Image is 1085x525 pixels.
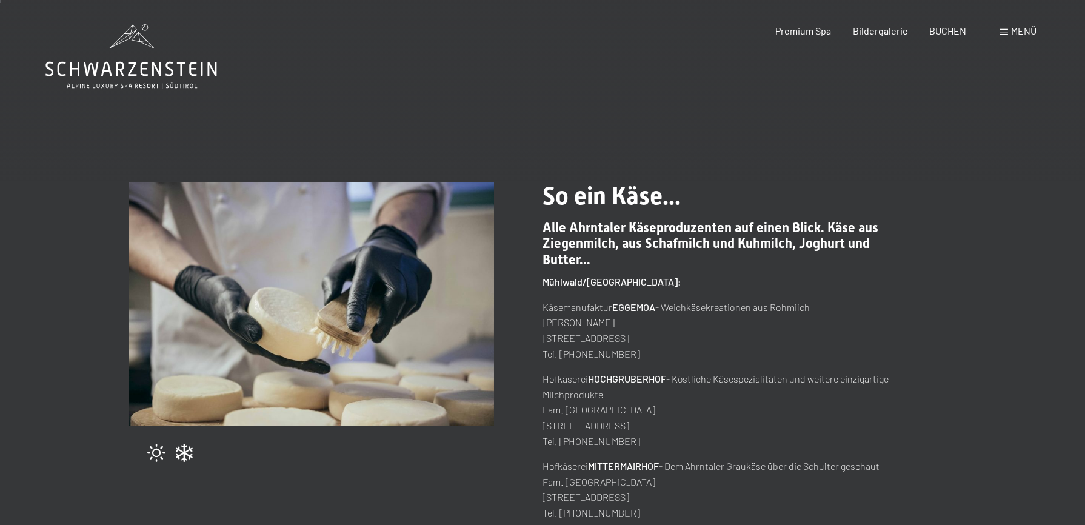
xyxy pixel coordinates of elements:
[853,25,908,36] a: Bildergalerie
[929,25,966,36] a: BUCHEN
[588,373,666,384] strong: HOCHGRUBERHOF
[612,301,655,313] strong: EGGEMOA
[542,299,908,361] p: Käsemanufaktur - Weichkäsekreationen aus Rohmilch [PERSON_NAME] [STREET_ADDRESS] Tel. [PHONE_NUMBER]
[542,458,908,520] p: Hofkäserei - Dem Ahrntaler Graukäse über die Schulter geschaut Fam. [GEOGRAPHIC_DATA] [STREET_ADD...
[542,220,878,267] span: Alle Ahrntaler Käseproduzenten auf einen Blick. Käse aus Ziegenmilch, aus Schafmilch und Kuhmilch...
[542,182,681,210] span: So ein Käse...
[129,182,495,426] img: So ein Käse...
[775,25,831,36] a: Premium Spa
[542,276,681,287] strong: Mühlwald/[GEOGRAPHIC_DATA]:
[588,460,659,472] strong: MITTERMAIRHOF
[1011,25,1037,36] span: Menü
[542,371,908,449] p: Hofkäserei - Köstliche Käsespezialitäten und weitere einzigartige Milchprodukte Fam. [GEOGRAPHIC_...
